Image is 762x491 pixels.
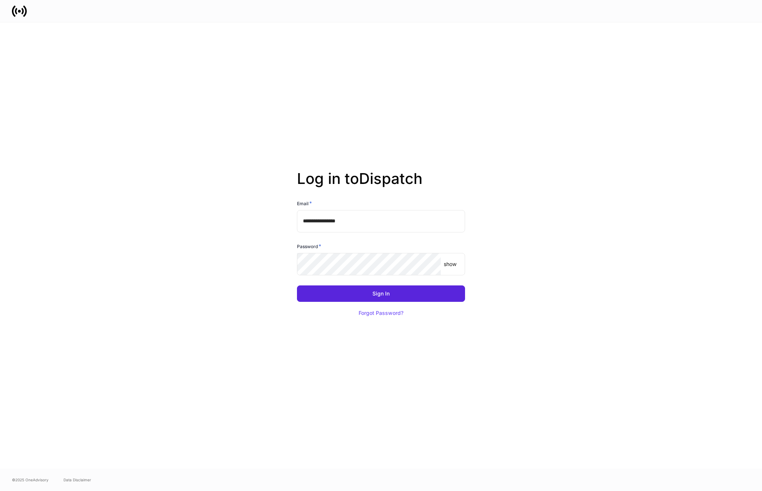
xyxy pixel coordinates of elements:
a: Data Disclaimer [63,477,91,483]
button: Forgot Password? [349,305,413,321]
h2: Log in to Dispatch [297,170,465,200]
p: show [444,260,456,268]
div: Sign In [372,291,390,296]
button: Sign In [297,285,465,302]
h6: Password [297,243,321,250]
span: © 2025 OneAdvisory [12,477,49,483]
h6: Email [297,200,312,207]
div: Forgot Password? [359,310,403,316]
